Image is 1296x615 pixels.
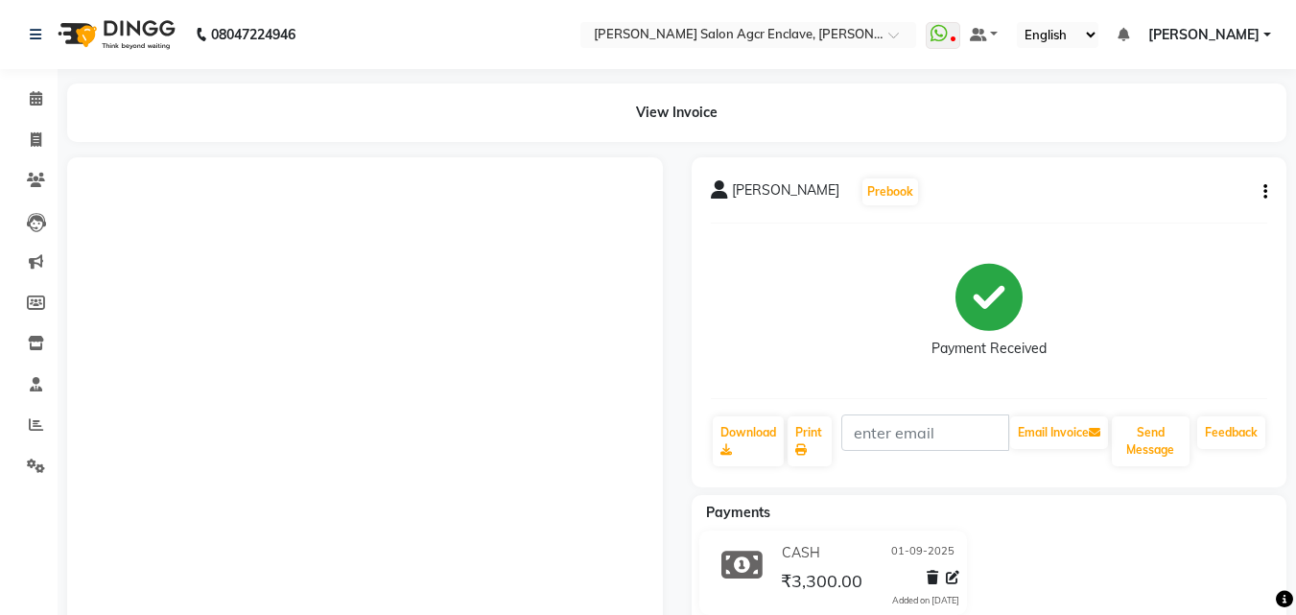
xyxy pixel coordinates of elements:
[891,543,954,563] span: 01-09-2025
[782,543,820,563] span: CASH
[706,504,770,521] span: Payments
[49,8,180,61] img: logo
[892,594,959,607] div: Added on [DATE]
[211,8,295,61] b: 08047224946
[1112,416,1190,466] button: Send Message
[781,570,862,597] span: ₹3,300.00
[1010,416,1108,449] button: Email Invoice
[1148,25,1260,45] span: [PERSON_NAME]
[841,414,1009,451] input: enter email
[788,416,832,466] a: Print
[862,178,918,205] button: Prebook
[713,416,784,466] a: Download
[67,83,1286,142] div: View Invoice
[931,339,1047,359] div: Payment Received
[732,180,839,207] span: [PERSON_NAME]
[1197,416,1265,449] a: Feedback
